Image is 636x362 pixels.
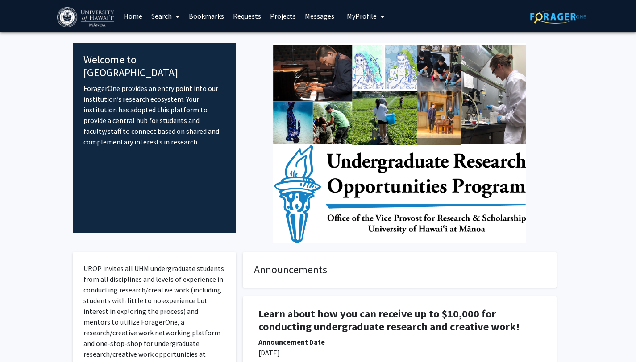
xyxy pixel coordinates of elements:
[147,0,184,32] a: Search
[83,83,226,147] p: ForagerOne provides an entry point into our institution’s research ecosystem. Your institution ha...
[119,0,147,32] a: Home
[300,0,339,32] a: Messages
[347,12,377,21] span: My Profile
[57,7,116,27] img: University of Hawaiʻi at Mānoa Logo
[229,0,266,32] a: Requests
[258,337,541,347] div: Announcement Date
[254,263,545,276] h4: Announcements
[273,43,526,243] img: Cover Image
[266,0,300,32] a: Projects
[258,308,541,333] h1: Learn about how you can receive up to $10,000 for conducting undergraduate research and creative ...
[83,53,226,79] h4: Welcome to [GEOGRAPHIC_DATA]
[530,10,586,24] img: ForagerOne Logo
[184,0,229,32] a: Bookmarks
[258,347,541,358] p: [DATE]
[7,322,38,355] iframe: Chat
